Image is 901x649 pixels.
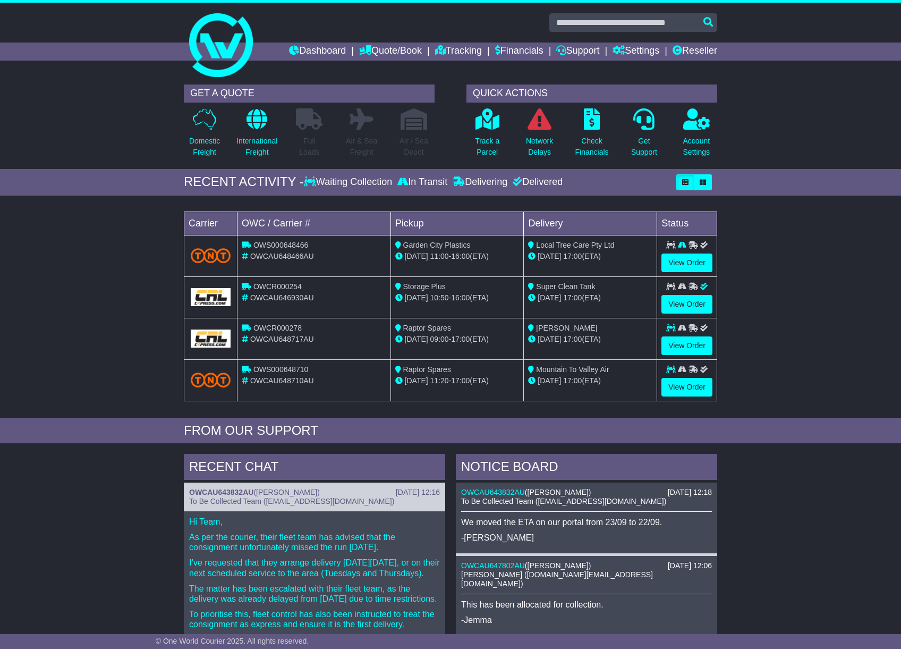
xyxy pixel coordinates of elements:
span: 09:00 [430,335,449,343]
span: Raptor Spares [403,365,451,374]
a: Settings [613,43,659,61]
a: Support [556,43,599,61]
p: Network Delays [526,136,553,158]
div: Delivered [510,176,563,188]
span: © One World Courier 2025. All rights reserved. [156,637,309,645]
p: Domestic Freight [189,136,220,158]
span: OWS000648466 [253,241,309,249]
span: [DATE] [538,252,561,260]
a: OWCAU643832AU [189,488,253,496]
img: TNT_Domestic.png [191,248,231,263]
p: To prioritise this, fleet control has also been instructed to treat the consignment as express an... [189,609,440,629]
span: OWCR000254 [253,282,302,291]
div: Waiting Collection [304,176,395,188]
span: OWS000648710 [253,365,309,374]
a: Tracking [435,43,482,61]
a: View Order [661,378,712,397]
span: 17:00 [563,376,582,385]
span: [PERSON_NAME] [528,561,589,570]
div: RECENT CHAT [184,454,445,483]
span: OWCAU648466AU [250,252,314,260]
span: [PERSON_NAME] [256,488,317,496]
a: Quote/Book [359,43,422,61]
div: - (ETA) [395,334,520,345]
span: Local Tree Care Pty Ltd [536,241,614,249]
div: [DATE] 12:16 [396,488,440,497]
div: [DATE] 12:06 [668,561,712,570]
p: We moved the ETA on our portal from 23/09 to 22/09. [461,517,712,527]
div: In Transit [395,176,450,188]
p: Hi Team, [189,517,440,527]
div: (ETA) [528,375,652,386]
div: [DATE] 12:18 [668,488,712,497]
span: 16:00 [451,293,470,302]
a: View Order [661,295,712,314]
span: 17:00 [563,335,582,343]
p: I’ve requested that they arrange delivery [DATE][DATE], or on their next scheduled service to the... [189,558,440,578]
div: FROM OUR SUPPORT [184,423,717,439]
p: Full Loads [296,136,322,158]
span: OWCAU648710AU [250,376,314,385]
div: GET A QUOTE [184,85,435,103]
p: The matter has been escalated with their fleet team, as the delivery was already delayed from [DA... [189,584,440,604]
div: - (ETA) [395,292,520,304]
span: Mountain To Valley Air [536,365,609,374]
td: Pickup [390,212,524,235]
div: (ETA) [528,334,652,345]
a: DomesticFreight [189,108,220,164]
span: To Be Collected Team ([EMAIL_ADDRESS][DOMAIN_NAME]) [461,497,666,505]
a: View Order [661,336,712,355]
a: Track aParcel [474,108,500,164]
span: 17:00 [451,376,470,385]
div: QUICK ACTIONS [466,85,717,103]
span: Storage Plus [403,282,446,291]
span: Garden City Plastics [403,241,471,249]
div: (ETA) [528,292,652,304]
div: ( ) [189,488,440,497]
span: OWCAU648717AU [250,335,314,343]
p: This has been allocated for collection. [461,600,712,610]
td: Carrier [184,212,237,235]
span: Super Clean Tank [536,282,595,291]
p: Get Support [631,136,657,158]
span: To Be Collected Team ([EMAIL_ADDRESS][DOMAIN_NAME]) [189,497,394,505]
a: CheckFinancials [575,108,609,164]
td: Status [657,212,717,235]
span: 11:20 [430,376,449,385]
a: View Order [661,254,712,272]
div: RECENT ACTIVITY - [184,174,304,190]
div: - (ETA) [395,251,520,262]
span: [PERSON_NAME] ([DOMAIN_NAME][EMAIL_ADDRESS][DOMAIN_NAME]) [461,570,653,588]
span: [PERSON_NAME] [528,488,589,496]
span: 16:00 [451,252,470,260]
p: International Freight [236,136,277,158]
p: As per the courier, their fleet team has advised that the consignment unfortunately missed the ru... [189,532,440,552]
a: GetSupport [631,108,658,164]
span: Raptor Spares [403,324,451,332]
p: Check Financials [575,136,609,158]
div: - (ETA) [395,375,520,386]
span: [DATE] [405,335,428,343]
span: [DATE] [405,252,428,260]
span: 17:00 [563,252,582,260]
a: NetworkDelays [525,108,554,164]
div: ( ) [461,488,712,497]
div: ( ) [461,561,712,570]
span: 17:00 [451,335,470,343]
span: OWCR000278 [253,324,302,332]
span: 17:00 [563,293,582,302]
a: InternationalFreight [236,108,278,164]
span: [DATE] [538,293,561,302]
img: TNT_Domestic.png [191,373,231,387]
span: [DATE] [538,335,561,343]
span: [PERSON_NAME] [536,324,597,332]
p: Track a Parcel [475,136,499,158]
a: Financials [495,43,543,61]
a: OWCAU643832AU [461,488,525,496]
img: GetCarrierServiceLogo [191,330,231,348]
span: [DATE] [405,376,428,385]
p: Account Settings [683,136,710,158]
td: Delivery [524,212,657,235]
span: 10:50 [430,293,449,302]
span: [DATE] [405,293,428,302]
